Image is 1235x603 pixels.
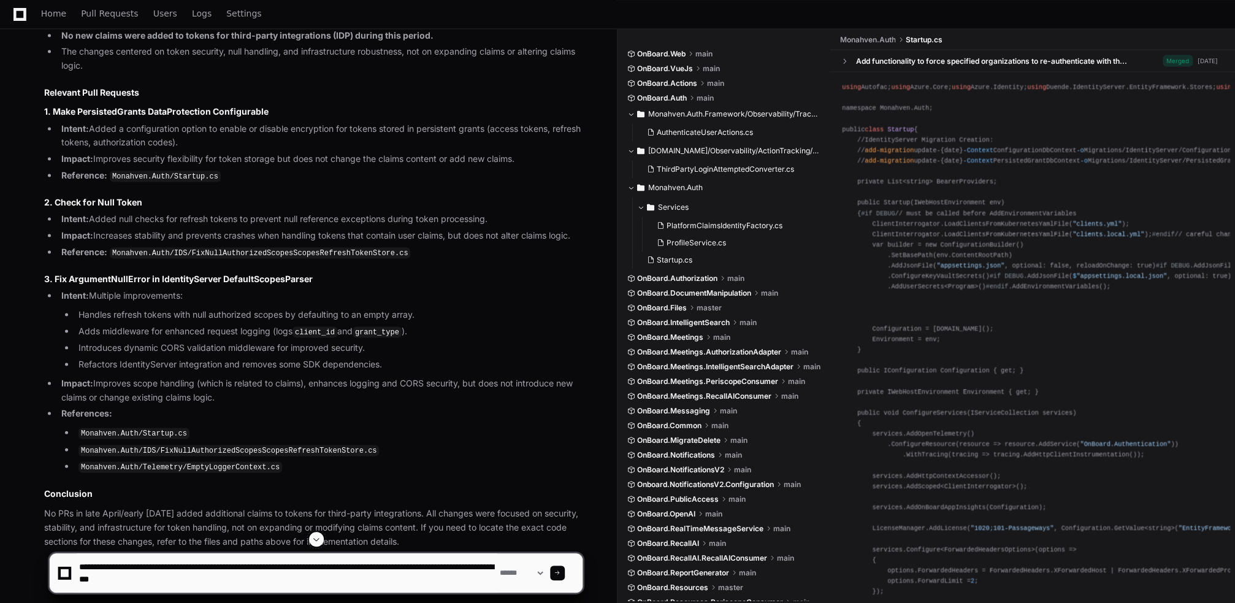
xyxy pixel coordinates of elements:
svg: Directory [637,144,644,158]
span: main [713,332,730,342]
span: main [697,93,714,103]
span: ThirdPartyLoginAttemptedConverter.cs [657,164,794,174]
span: Settings [226,10,261,17]
span: main [727,274,744,283]
span: master [697,303,722,313]
span: OnBoard.Meetings.IntelligentSearchAdapter [637,362,793,372]
code: Monahven.Auth/IDS/FixNullAuthorizedScopesScopesRefreshTokenStore.cs [110,247,410,258]
span: -o [1080,156,1087,164]
span: main [711,421,728,431]
button: Services [637,198,820,217]
span: OnBoard.DocumentManipulation [637,288,751,298]
span: OnBoard.Auth [637,93,687,103]
span: #if DEBUG [990,272,1023,279]
span: OnBoard.Meetings [637,332,703,342]
strong: Intent: [61,290,89,300]
span: main [730,436,747,445]
button: Startup.cs [642,252,813,269]
span: OnBoard.Messaging [637,406,710,416]
span: main [707,79,724,88]
span: "clients.local.yml" [1072,230,1144,237]
strong: Impact: [61,153,93,163]
span: main [761,288,778,298]
strong: Intent: [61,123,89,133]
span: $ [1072,272,1076,279]
span: main [695,49,713,59]
code: Monahven.Auth/IDS/FixNullAuthorizedScopesScopesRefreshTokenStore.cs [78,445,379,456]
span: "appsettings.json" [936,261,1004,269]
strong: Impact: [61,229,93,240]
span: AuthenticateUserActions.cs [657,128,753,137]
button: Monahven.Auth [627,178,820,198]
strong: References: [61,407,112,418]
span: add-migration [865,156,914,164]
li: Added a configuration option to enable or disable encryption for tokens stored in persistent gran... [58,121,583,150]
span: main [725,450,742,460]
span: add-migration [865,146,914,153]
strong: Intent: [61,213,89,223]
code: Monahven.Auth/Telemetry/EmptyLoggerContext.cs [78,461,282,472]
span: #if DEBUG [861,209,895,217]
div: [DATE] [1198,56,1218,65]
li: Improves security flexibility for token storage but does not change the claims content or add new... [58,152,583,166]
span: using [891,83,910,90]
span: Onboard.NotificationsV2.Configuration [637,480,774,490]
button: PlatformClaimsIdentityFactory.cs [652,217,813,234]
li: Increases stability and prevents crashes when handling tokens that contain user claims, but does ... [58,228,583,242]
span: OnBoard.PublicAccess [637,494,719,504]
span: -Context [963,146,993,153]
span: #if DEBUG [1156,261,1190,269]
li: The changes centered on token security, null handling, and infrastructure robustness, not on expa... [58,44,583,72]
span: Startup.cs [905,34,942,44]
span: PlatformClaimsIdentityFactory.cs [667,221,782,231]
span: OnBoard.Notifications [637,450,715,460]
h2: Relevant Pull Requests [44,86,583,98]
li: Introduces dynamic CORS validation middleware for improved security. [75,340,583,355]
span: "appsettings.local.json" [1076,272,1167,279]
strong: Impact: [61,377,93,388]
button: [DOMAIN_NAME]/Observability/ActionTracking/Periscope/Converters [627,141,820,161]
span: OnBoard.Meetings.PeriscopeConsumer [637,377,778,386]
span: main [734,465,751,475]
svg: Directory [637,107,644,121]
span: OnBoard.VueJs [637,64,693,74]
span: Merged [1163,55,1193,66]
span: OnBoard.Files [637,303,687,313]
span: ProfileService.cs [667,238,726,248]
li: Adds middleware for enhanced request logging (logs and ). [75,324,583,339]
span: OnBoard.Actions [637,79,697,88]
span: [DOMAIN_NAME]/Observability/ActionTracking/Periscope/Converters [648,146,820,156]
strong: Reference: [61,246,107,256]
span: Pull Requests [81,10,138,17]
span: using [1216,83,1235,90]
span: -o [1076,146,1084,153]
span: #endif [985,282,1008,290]
code: client_id [292,326,337,337]
div: Add functionality to force specified organizations to re-authenticate with th... [855,56,1126,66]
span: "clients.yml" [1072,220,1122,227]
span: Startup.cs [657,255,692,265]
span: using [842,83,861,90]
p: No PRs in late April/early [DATE] added additional claims to tokens for third-party integrations.... [44,506,583,548]
span: main [740,318,757,328]
span: using [952,83,971,90]
li: Added null checks for refresh tokens to prevent null reference exceptions during token processing. [58,212,583,226]
button: ThirdPartyLoginAttemptedConverter.cs [642,161,813,178]
span: main [781,391,798,401]
span: class [865,125,884,133]
li: Multiple improvements: [58,288,583,371]
h3: 1. Make PersistedGrants DataProtection Configurable [44,105,583,117]
span: main [788,377,805,386]
span: Services [658,202,689,212]
span: #endif [1152,230,1175,237]
span: OnBoard.IntelligentSearch [637,318,730,328]
span: Monahven.Auth [648,183,703,193]
span: OnBoard.NotificationsV2 [637,465,724,475]
span: OnBoard.Authorization [637,274,717,283]
h3: 2. Check for Null Token [44,196,583,208]
span: Logs [192,10,212,17]
span: main [705,509,722,519]
span: main [728,494,746,504]
span: OnBoard.Meetings.RecallAIConsumer [637,391,771,401]
span: OnBoard.Meetings.AuthorizationAdapter [637,347,781,357]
